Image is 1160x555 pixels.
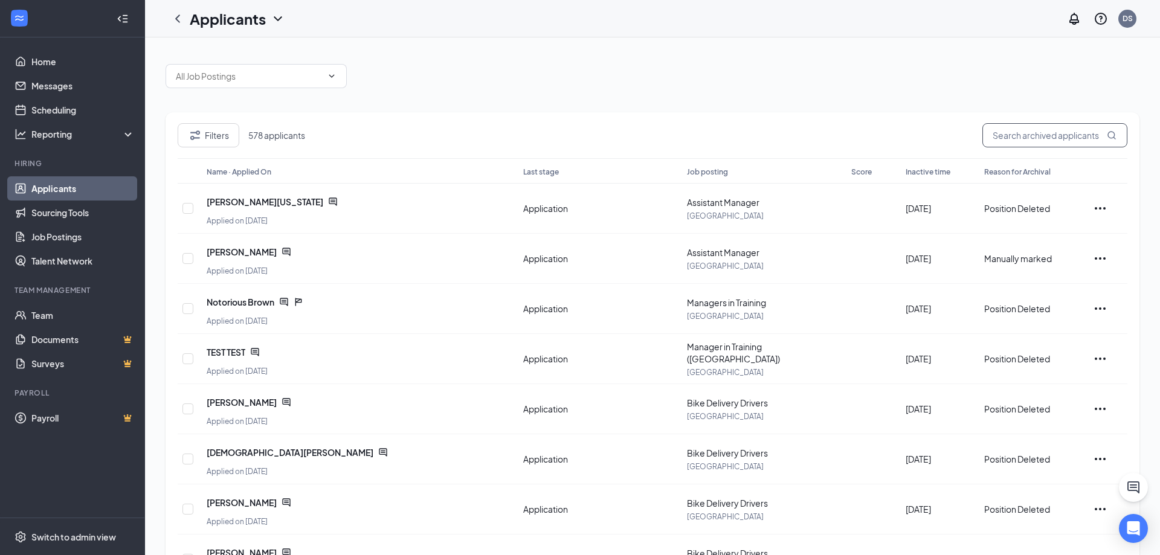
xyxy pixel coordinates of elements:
svg: WorkstreamLogo [13,12,25,24]
span: Applied on [DATE] [207,266,268,275]
span: Applied on [DATE] [207,467,268,476]
svg: ChatActive [378,448,388,457]
span: Position Deleted [984,504,1050,515]
svg: Notifications [1067,11,1081,26]
p: [GEOGRAPHIC_DATA] [687,411,839,422]
span: Applied on [DATE] [207,417,268,426]
span: [PERSON_NAME] [207,496,277,508]
a: SurveysCrown [31,351,135,376]
div: Team Management [14,285,132,295]
span: Applied on [DATE] [207,367,268,376]
button: Reason for Archival [984,164,1051,178]
div: Application [523,453,675,465]
span: Applied on [DATE] [207,316,268,326]
span: Bike Delivery Drivers [687,448,768,458]
span: [DATE] [906,303,931,314]
div: Application [523,303,675,315]
span: Position Deleted [984,303,1050,314]
svg: ChatActive [279,297,289,307]
svg: Flag [294,297,303,307]
button: Inactive time [906,164,950,178]
a: PayrollCrown [31,406,135,430]
div: Application [523,252,675,265]
span: Last stage [523,167,559,176]
a: Applicants [31,176,135,201]
span: Applied on [DATE] [207,517,268,526]
input: Search archived applicants [982,123,1127,147]
span: Position Deleted [984,454,1050,464]
svg: Ellipses [1093,351,1107,366]
a: Team [31,303,135,327]
a: DocumentsCrown [31,327,135,351]
svg: QuestionInfo [1094,11,1108,26]
div: Payroll [14,388,132,398]
div: Application [523,403,675,415]
span: Inactive time [906,167,950,176]
p: [GEOGRAPHIC_DATA] [687,461,839,472]
svg: Ellipses [1093,201,1107,216]
span: Bike Delivery Drivers [687,397,768,408]
span: Applied on [DATE] [207,216,268,225]
span: [PERSON_NAME][US_STATE] [207,196,323,208]
span: Manually marked [984,253,1052,264]
svg: Filter [188,128,202,143]
svg: Ellipses [1093,251,1107,266]
span: Position Deleted [984,403,1050,414]
button: Filter Filters [178,123,239,147]
button: Score [851,164,872,178]
span: Assistant Manager [687,247,759,258]
span: Name · Applied On [207,167,271,176]
a: Job Postings [31,225,135,249]
p: [GEOGRAPHIC_DATA] [687,211,839,221]
span: TEST TEST [207,346,245,358]
svg: ChatActive [282,247,291,257]
button: Name · Applied On [207,164,271,178]
svg: ChatActive [282,397,291,407]
svg: Ellipses [1093,452,1107,466]
svg: ChevronDown [271,11,285,26]
div: Hiring [14,158,132,168]
a: Home [31,50,135,74]
svg: ChatActive [282,498,291,507]
input: All Job Postings [176,69,322,83]
svg: Ellipses [1093,301,1107,316]
svg: ChatActive [328,197,338,207]
button: ChatActive [1119,473,1148,502]
button: Last stage [523,164,559,178]
svg: Analysis [14,128,27,140]
p: [GEOGRAPHIC_DATA] [687,311,839,321]
a: Messages [31,74,135,98]
span: Position Deleted [984,353,1050,364]
span: Assistant Manager [687,197,759,208]
span: Score [851,167,872,176]
div: Open Intercom Messenger [1119,514,1148,543]
a: Scheduling [31,98,135,122]
span: Notorious Brown [207,296,274,308]
span: [DATE] [906,504,931,515]
svg: ChevronLeft [170,11,185,26]
h1: Applicants [190,8,266,29]
span: [DATE] [906,203,931,214]
svg: Ellipses [1093,502,1107,516]
svg: ChevronDown [327,71,337,81]
span: Position Deleted [984,203,1050,214]
a: Talent Network [31,249,135,273]
span: [DATE] [906,403,931,414]
svg: ChatActive [250,347,260,357]
span: [PERSON_NAME] [207,396,277,408]
p: [GEOGRAPHIC_DATA] [687,261,839,271]
div: Switch to admin view [31,531,116,543]
span: Job posting [687,167,728,176]
p: [GEOGRAPHIC_DATA] [687,512,839,522]
svg: Collapse [117,13,129,25]
div: Application [523,353,675,365]
div: Application [523,503,675,515]
svg: Ellipses [1093,402,1107,416]
span: Bike Delivery Drivers [687,498,768,508]
span: Reason for Archival [984,167,1051,176]
a: Sourcing Tools [31,201,135,225]
div: DS [1123,13,1133,24]
svg: ChatActive [1126,480,1141,495]
span: [DATE] [906,353,931,364]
